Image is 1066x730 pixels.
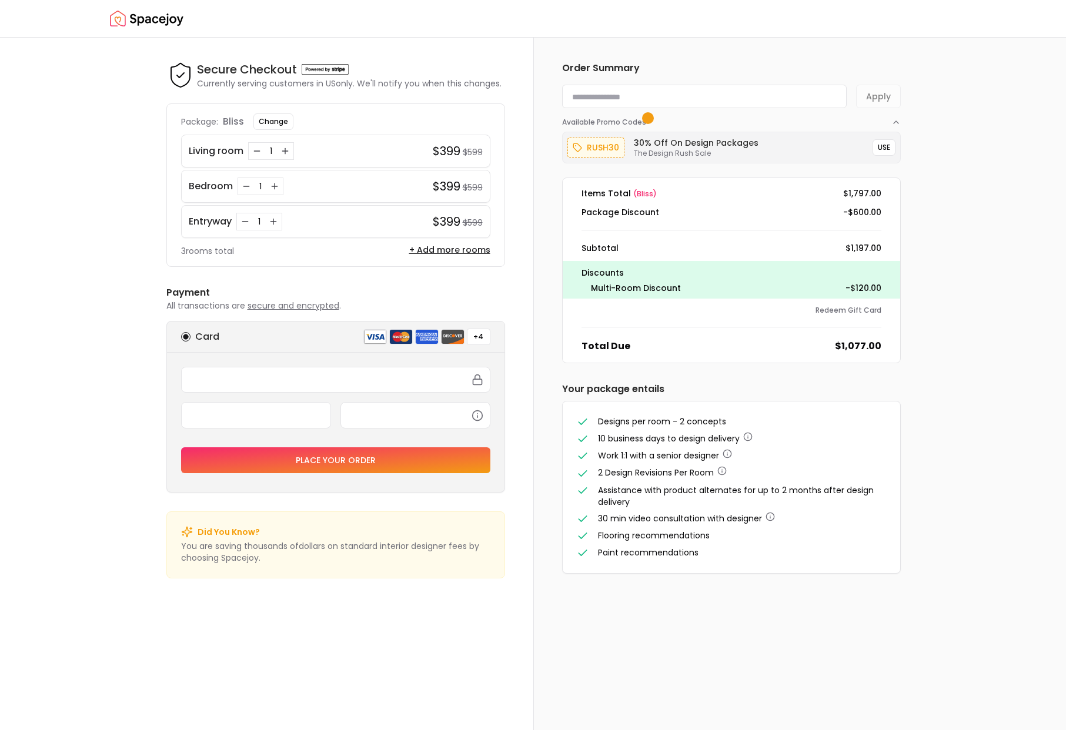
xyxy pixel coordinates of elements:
button: USE [873,139,895,156]
button: Increase quantity for Bedroom [269,180,280,192]
button: Decrease quantity for Entryway [239,216,251,227]
dt: Items Total [582,187,657,199]
h4: $399 [433,213,460,230]
div: 1 [255,180,266,192]
p: Living room [189,144,243,158]
div: 1 [253,216,265,227]
iframe: Secure card number input frame [189,374,483,385]
dd: -$600.00 [843,206,881,218]
p: 3 rooms total [181,245,234,257]
button: Decrease quantity for Bedroom [240,180,252,192]
h6: 30% Off on Design Packages [634,137,758,149]
a: Spacejoy [110,7,183,31]
p: Did You Know? [198,526,260,538]
span: Flooring recommendations [598,530,710,541]
span: ( bliss ) [633,189,657,199]
dd: $1,797.00 [843,187,881,199]
p: bliss [223,115,244,129]
h6: Payment [166,286,505,300]
p: The Design Rush Sale [634,149,758,158]
dd: $1,197.00 [846,242,881,254]
span: 10 business days to design delivery [598,433,740,444]
button: Increase quantity for Entryway [268,216,279,227]
p: Discounts [582,266,881,280]
button: Decrease quantity for Living room [251,145,263,157]
p: rush30 [587,140,619,155]
h6: Card [195,330,219,344]
h4: $399 [433,143,460,159]
p: Bedroom [189,179,233,193]
img: Powered by stripe [302,64,349,75]
span: Assistance with product alternates for up to 2 months after design delivery [598,484,874,508]
dd: -$120.00 [846,282,881,294]
p: All transactions are . [166,300,505,312]
img: mastercard [389,329,413,344]
img: visa [363,329,387,344]
button: Place your order [181,447,490,473]
small: $599 [463,146,483,158]
p: Currently serving customers in US only. We'll notify you when this changes. [197,78,502,89]
span: secure and encrypted [248,300,339,312]
p: Package: [181,116,218,128]
img: Spacejoy Logo [110,7,183,31]
button: Change [253,113,293,130]
iframe: Secure CVC input frame [348,410,483,420]
small: $599 [463,217,483,229]
h6: Your package entails [562,382,901,396]
p: Entryway [189,215,232,229]
dt: Multi-Room Discount [591,282,681,294]
h4: Secure Checkout [197,61,297,78]
div: 1 [265,145,277,157]
span: Work 1:1 with a senior designer [598,450,719,461]
p: You are saving thousands of dollar s on standard interior designer fees by choosing Spacejoy. [181,540,490,564]
h4: $399 [433,178,460,195]
iframe: Secure expiration date input frame [189,410,323,420]
small: $599 [463,182,483,193]
span: 2 Design Revisions Per Room [598,467,714,478]
button: Available Promo Codes [562,108,901,127]
span: Available Promo Codes [562,118,650,127]
span: Designs per room - 2 concepts [598,416,726,427]
button: + Add more rooms [409,244,490,256]
button: Redeem Gift Card [816,306,881,315]
button: +4 [467,329,490,345]
dd: $1,077.00 [835,339,881,353]
img: american express [415,329,439,344]
dt: Package Discount [582,206,659,218]
dt: Total Due [582,339,630,353]
span: Paint recommendations [598,547,699,558]
div: Available Promo Codes [562,127,901,163]
h6: Order Summary [562,61,901,75]
dt: Subtotal [582,242,619,254]
button: Increase quantity for Living room [279,145,291,157]
img: discover [441,329,465,344]
span: 30 min video consultation with designer [598,513,762,524]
